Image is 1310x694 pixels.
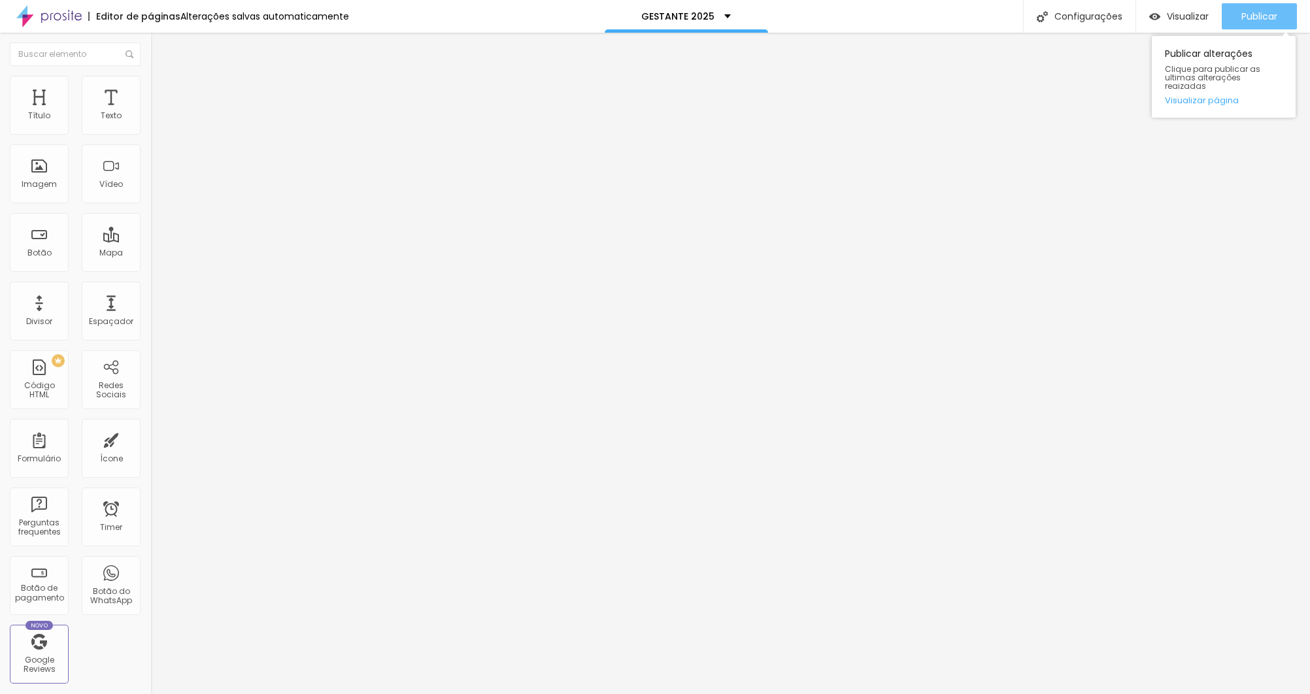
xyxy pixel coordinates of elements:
button: Visualizar [1136,3,1222,29]
div: Google Reviews [13,655,65,674]
input: Buscar elemento [10,42,141,66]
div: Timer [100,523,122,532]
p: GESTANTE 2025 [641,12,714,21]
img: Icone [126,50,133,58]
a: Visualizar página [1165,96,1283,105]
div: Perguntas frequentes [13,518,65,537]
div: Botão do WhatsApp [85,587,137,606]
div: Botão [27,248,52,257]
img: Icone [1037,11,1048,22]
div: Editor de páginas [88,12,180,21]
span: Publicar [1241,11,1277,22]
div: Divisor [26,317,52,326]
div: Publicar alterações [1152,36,1296,118]
div: Espaçador [89,317,133,326]
div: Código HTML [13,381,65,400]
div: Botão de pagamento [13,584,65,603]
img: view-1.svg [1149,11,1160,22]
div: Imagem [22,180,57,189]
div: Mapa [99,248,123,257]
div: Redes Sociais [85,381,137,400]
span: Visualizar [1167,11,1209,22]
div: Alterações salvas automaticamente [180,12,349,21]
div: Vídeo [99,180,123,189]
span: Clique para publicar as ultimas alterações reaizadas [1165,65,1283,91]
div: Título [28,111,50,120]
div: Texto [101,111,122,120]
div: Novo [25,621,54,630]
div: Formulário [18,454,61,463]
div: Ícone [100,454,123,463]
button: Publicar [1222,3,1297,29]
iframe: Editor [150,33,1310,694]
